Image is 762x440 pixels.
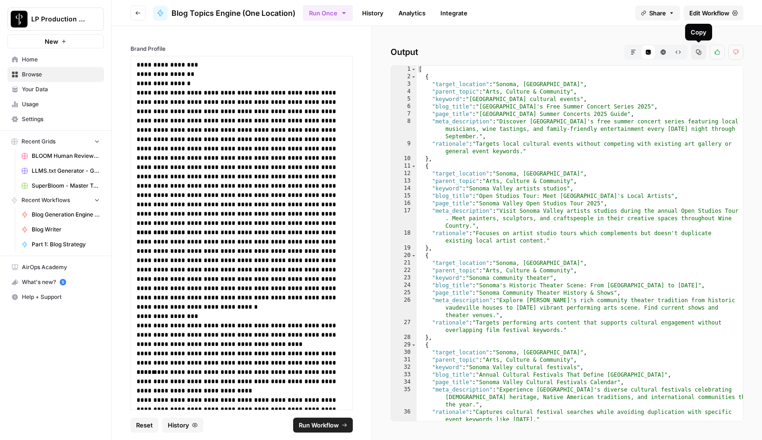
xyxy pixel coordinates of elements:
[17,178,104,193] a: SuperBloom - Master Topic List
[411,341,416,349] span: Toggle code folding, rows 29 through 37
[7,290,104,305] button: Help + Support
[172,7,295,19] span: Blog Topics Engine (One Location)
[136,420,153,430] span: Reset
[32,210,100,219] span: Blog Generation Engine (Writer + Fact Checker)
[391,379,417,386] div: 34
[391,386,417,408] div: 35
[391,341,417,349] div: 29
[391,319,417,334] div: 27
[684,6,743,20] a: Edit Workflow
[22,115,100,123] span: Settings
[391,230,417,244] div: 18
[391,282,417,289] div: 24
[649,8,666,18] span: Share
[391,364,417,371] div: 32
[391,289,417,297] div: 25
[31,14,88,24] span: LP Production Workloads
[391,110,417,118] div: 7
[153,6,295,20] a: Blog Topics Engine (One Location)
[391,162,417,170] div: 11
[393,6,431,20] a: Analytics
[411,162,416,170] span: Toggle code folding, rows 11 through 19
[391,259,417,267] div: 21
[32,152,100,160] span: BLOOM Human Review (ver2)
[391,66,417,73] div: 1
[11,11,27,27] img: LP Production Workloads Logo
[691,27,707,37] div: Copy
[7,67,104,82] a: Browse
[130,418,158,433] button: Reset
[17,149,104,163] a: BLOOM Human Review (ver2)
[168,420,189,430] span: History
[391,118,417,140] div: 8
[32,240,100,249] span: Part 1: Blog Strategy
[391,103,417,110] div: 6
[391,88,417,95] div: 4
[7,97,104,112] a: Usage
[299,420,339,430] span: Run Workflow
[391,192,417,200] div: 15
[293,418,353,433] button: Run Workflow
[45,37,58,46] span: New
[391,274,417,282] div: 23
[435,6,473,20] a: Integrate
[7,135,104,149] button: Recent Grids
[391,155,417,162] div: 10
[391,95,417,103] div: 5
[130,45,353,53] label: Brand Profile
[357,6,389,20] a: History
[7,193,104,207] button: Recent Workflows
[391,334,417,341] div: 28
[21,137,55,146] span: Recent Grids
[22,263,100,271] span: AirOps Academy
[391,45,743,60] h2: Output
[391,200,417,207] div: 16
[7,112,104,127] a: Settings
[17,237,104,252] a: Part 1: Blog Strategy
[32,167,100,175] span: LLMS.txt Generator - Grid
[411,73,416,81] span: Toggle code folding, rows 2 through 10
[21,196,70,204] span: Recent Workflows
[17,207,104,222] a: Blog Generation Engine (Writer + Fact Checker)
[391,81,417,88] div: 3
[689,8,729,18] span: Edit Workflow
[391,170,417,177] div: 12
[22,293,100,301] span: Help + Support
[391,73,417,81] div: 2
[62,280,64,284] text: 5
[391,356,417,364] div: 31
[411,252,416,259] span: Toggle code folding, rows 20 through 28
[391,140,417,155] div: 9
[22,70,100,79] span: Browse
[391,349,417,356] div: 30
[7,82,104,97] a: Your Data
[391,371,417,379] div: 33
[391,297,417,319] div: 26
[391,207,417,230] div: 17
[391,177,417,185] div: 13
[7,7,104,31] button: Workspace: LP Production Workloads
[32,182,100,190] span: SuperBloom - Master Topic List
[391,267,417,274] div: 22
[22,85,100,94] span: Your Data
[22,100,100,108] span: Usage
[162,418,203,433] button: History
[22,55,100,64] span: Home
[303,5,353,21] button: Run Once
[391,252,417,259] div: 20
[7,34,104,48] button: New
[411,66,416,73] span: Toggle code folding, rows 1 through 902
[32,225,100,234] span: Blog Writer
[7,52,104,67] a: Home
[17,163,104,178] a: LLMS.txt Generator - Grid
[7,275,104,290] button: What's new? 5
[8,275,103,289] div: What's new?
[391,185,417,192] div: 14
[7,260,104,275] a: AirOps Academy
[391,244,417,252] div: 19
[635,6,680,20] button: Share
[17,222,104,237] a: Blog Writer
[391,408,417,423] div: 36
[60,279,66,285] a: 5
